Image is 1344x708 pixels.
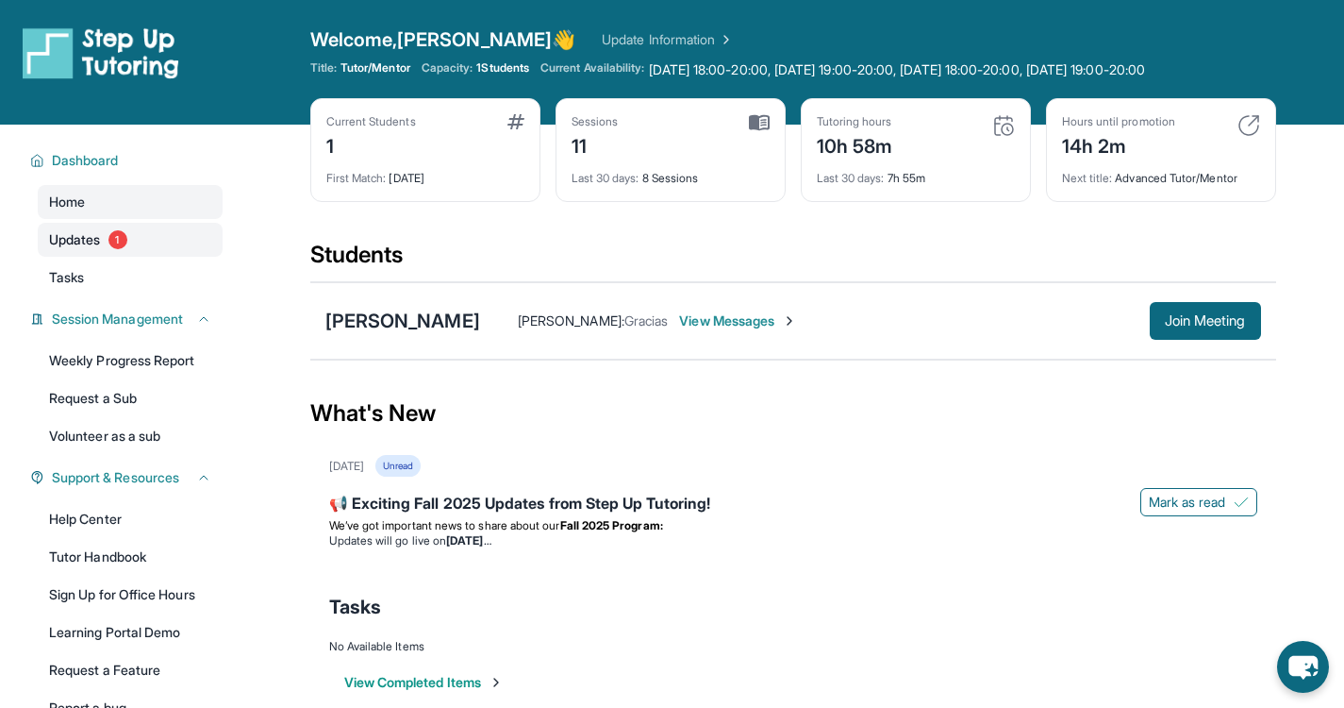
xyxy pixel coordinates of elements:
[572,114,619,129] div: Sessions
[329,459,364,474] div: [DATE]
[817,171,885,185] span: Last 30 days :
[340,60,410,76] span: Tutor/Mentor
[23,26,179,79] img: logo
[817,129,893,160] div: 10h 58m
[38,261,223,295] a: Tasks
[329,594,381,620] span: Tasks
[329,518,560,532] span: We’ve got important news to share about our
[344,673,504,692] button: View Completed Items
[1140,488,1257,516] button: Mark as read
[38,419,223,453] a: Volunteer as a sub
[1062,129,1175,160] div: 14h 2m
[518,312,624,329] span: [PERSON_NAME] :
[1062,160,1260,186] div: Advanced Tutor/Mentor
[817,114,893,129] div: Tutoring hours
[329,533,1257,548] li: Updates will go live on
[602,30,734,49] a: Update Information
[1150,302,1261,340] button: Join Meeting
[49,230,101,249] span: Updates
[38,653,223,687] a: Request a Feature
[52,468,179,487] span: Support & Resources
[38,381,223,415] a: Request a Sub
[38,223,223,257] a: Updates1
[326,114,416,129] div: Current Students
[446,533,490,548] strong: [DATE]
[38,502,223,536] a: Help Center
[44,310,211,329] button: Session Management
[310,372,1276,455] div: What's New
[992,114,1015,137] img: card
[326,160,524,186] div: [DATE]
[679,312,797,330] span: View Messages
[49,193,85,211] span: Home
[560,518,663,532] strong: Fall 2025 Program:
[572,160,770,186] div: 8 Sessions
[310,26,576,53] span: Welcome, [PERSON_NAME] 👋
[572,129,619,160] div: 11
[38,344,223,378] a: Weekly Progress Report
[52,151,119,170] span: Dashboard
[38,540,223,574] a: Tutor Handbook
[540,60,644,79] span: Current Availability:
[310,60,337,76] span: Title:
[108,230,127,249] span: 1
[38,578,223,612] a: Sign Up for Office Hours
[1165,315,1246,327] span: Join Meeting
[1237,114,1260,137] img: card
[310,240,1276,281] div: Students
[649,60,1145,79] span: [DATE] 18:00-20:00, [DATE] 19:00-20:00, [DATE] 18:00-20:00, [DATE] 19:00-20:00
[375,455,421,477] div: Unread
[38,185,223,219] a: Home
[326,171,387,185] span: First Match :
[749,114,770,131] img: card
[329,492,1257,518] div: 📢 Exciting Fall 2025 Updates from Step Up Tutoring!
[329,639,1257,654] div: No Available Items
[1234,495,1249,510] img: Mark as read
[782,313,797,329] img: Chevron-Right
[476,60,529,76] span: 1 Students
[52,310,183,329] span: Session Management
[1062,114,1175,129] div: Hours until promotion
[1277,641,1329,693] button: chat-button
[326,129,416,160] div: 1
[422,60,473,76] span: Capacity:
[44,468,211,487] button: Support & Resources
[817,160,1015,186] div: 7h 55m
[38,615,223,649] a: Learning Portal Demo
[49,268,84,287] span: Tasks
[325,308,480,334] div: [PERSON_NAME]
[624,312,669,329] span: Gracias
[572,171,639,185] span: Last 30 days :
[1149,493,1226,512] span: Mark as read
[507,114,524,129] img: card
[44,151,211,170] button: Dashboard
[1062,171,1113,185] span: Next title :
[715,30,734,49] img: Chevron Right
